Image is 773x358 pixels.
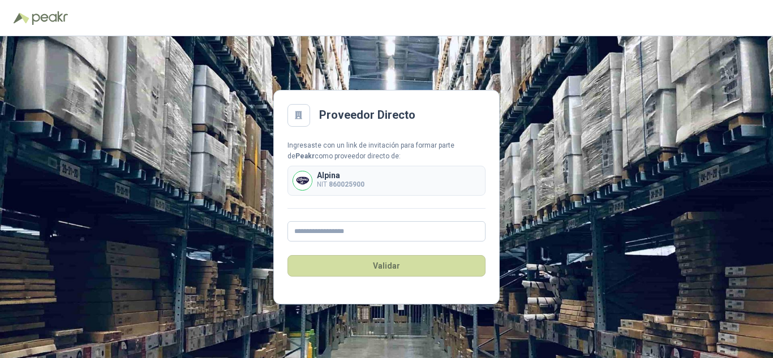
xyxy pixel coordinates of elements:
img: Peakr [32,11,68,25]
b: Peakr [295,152,315,160]
img: Company Logo [293,171,312,190]
button: Validar [287,255,486,277]
p: Alpina [317,171,364,179]
h2: Proveedor Directo [319,106,415,124]
p: NIT [317,179,364,190]
b: 860025900 [329,180,364,188]
div: Ingresaste con un link de invitación para formar parte de como proveedor directo de: [287,140,486,162]
img: Logo [14,12,29,24]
